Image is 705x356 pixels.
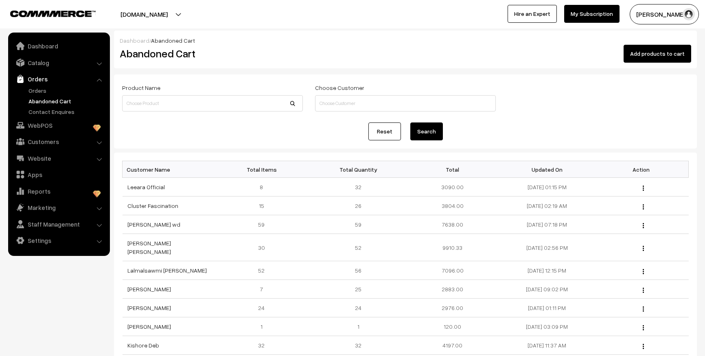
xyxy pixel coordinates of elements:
[10,184,107,199] a: Reports
[122,95,303,111] input: Choose Product
[10,39,107,53] a: Dashboard
[311,280,405,299] td: 25
[508,5,557,23] a: Hire an Expert
[500,161,594,178] th: Updated On
[683,8,695,20] img: user
[10,11,96,17] img: COMMMERCE
[500,178,594,197] td: [DATE] 01:15 PM
[10,72,107,86] a: Orders
[127,323,171,330] a: [PERSON_NAME]
[624,45,691,63] button: Add products to cart
[311,317,405,336] td: 1
[217,336,311,355] td: 32
[120,37,149,44] a: Dashboard
[26,86,107,95] a: Orders
[405,261,500,280] td: 7096.00
[405,161,500,178] th: Total
[500,317,594,336] td: [DATE] 03:09 PM
[564,5,620,23] a: My Subscription
[405,336,500,355] td: 4197.00
[217,299,311,317] td: 24
[643,246,644,251] img: Menu
[643,325,644,330] img: Menu
[643,288,644,293] img: Menu
[500,299,594,317] td: [DATE] 01:11 PM
[311,299,405,317] td: 24
[594,161,689,178] th: Action
[127,267,207,274] a: Lalmalsawmi [PERSON_NAME]
[315,95,496,111] input: Choose Customer
[311,197,405,215] td: 26
[10,217,107,232] a: Staff Management
[630,4,699,24] button: [PERSON_NAME]
[26,97,107,105] a: Abandoned Cart
[26,107,107,116] a: Contact Enquires
[127,342,159,349] a: Kishore Deb
[10,8,81,18] a: COMMMERCE
[217,280,311,299] td: 7
[217,215,311,234] td: 59
[405,215,500,234] td: 7638.00
[500,336,594,355] td: [DATE] 11:37 AM
[643,306,644,312] img: Menu
[122,83,160,92] label: Product Name
[10,151,107,166] a: Website
[405,280,500,299] td: 2883.00
[217,178,311,197] td: 8
[10,134,107,149] a: Customers
[368,122,401,140] a: Reset
[92,4,196,24] button: [DOMAIN_NAME]
[500,215,594,234] td: [DATE] 07:18 PM
[311,336,405,355] td: 32
[151,37,195,44] span: Abandoned Cart
[127,183,165,190] a: Leeara Official
[500,280,594,299] td: [DATE] 09:02 PM
[217,261,311,280] td: 52
[217,234,311,261] td: 30
[500,234,594,261] td: [DATE] 02:56 PM
[127,240,171,255] a: [PERSON_NAME] [PERSON_NAME]
[405,317,500,336] td: 120.00
[120,47,302,60] h2: Abandoned Cart
[217,161,311,178] th: Total Items
[10,233,107,248] a: Settings
[500,261,594,280] td: [DATE] 12:15 PM
[643,223,644,228] img: Menu
[643,204,644,210] img: Menu
[311,161,405,178] th: Total Quantity
[311,215,405,234] td: 59
[120,36,691,45] div: /
[500,197,594,215] td: [DATE] 02:19 AM
[127,304,171,311] a: [PERSON_NAME]
[10,167,107,182] a: Apps
[311,178,405,197] td: 32
[217,317,311,336] td: 1
[127,286,171,293] a: [PERSON_NAME]
[405,299,500,317] td: 2976.00
[405,197,500,215] td: 3804.00
[643,269,644,274] img: Menu
[123,161,217,178] th: Customer Name
[405,178,500,197] td: 3090.00
[410,122,443,140] button: Search
[311,261,405,280] td: 56
[643,344,644,349] img: Menu
[405,234,500,261] td: 9910.33
[217,197,311,215] td: 15
[315,83,364,92] label: Choose Customer
[311,234,405,261] td: 52
[10,200,107,215] a: Marketing
[643,186,644,191] img: Menu
[10,118,107,133] a: WebPOS
[127,202,178,209] a: Cluster Fascination
[10,55,107,70] a: Catalog
[127,221,180,228] a: [PERSON_NAME] wd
